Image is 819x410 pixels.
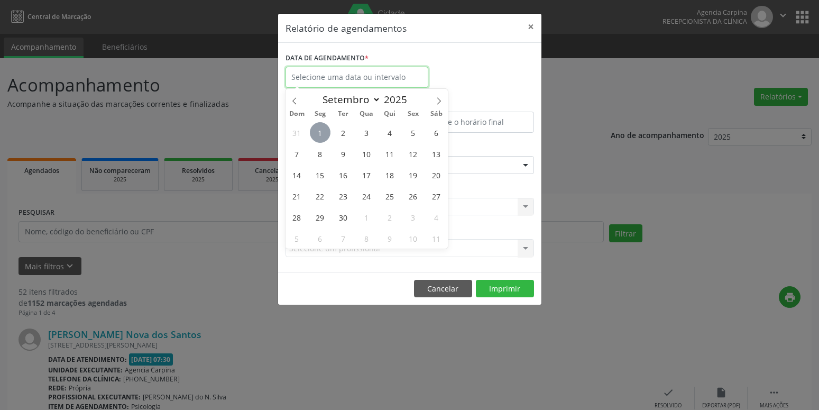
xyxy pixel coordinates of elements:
[310,143,330,164] span: Setembro 8, 2025
[308,111,332,117] span: Seg
[412,112,534,133] input: Selecione o horário final
[403,143,424,164] span: Setembro 12, 2025
[333,207,354,227] span: Setembro 30, 2025
[356,186,377,206] span: Setembro 24, 2025
[310,186,330,206] span: Setembro 22, 2025
[380,122,400,143] span: Setembro 4, 2025
[333,165,354,185] span: Setembro 16, 2025
[286,111,309,117] span: Dom
[380,143,400,164] span: Setembro 11, 2025
[425,111,448,117] span: Sáb
[287,165,307,185] span: Setembro 14, 2025
[403,207,424,227] span: Outubro 3, 2025
[310,207,330,227] span: Setembro 29, 2025
[412,95,534,112] label: ATÉ
[310,122,330,143] span: Setembro 1, 2025
[287,228,307,249] span: Outubro 5, 2025
[333,143,354,164] span: Setembro 9, 2025
[356,228,377,249] span: Outubro 8, 2025
[426,143,447,164] span: Setembro 13, 2025
[310,228,330,249] span: Outubro 6, 2025
[426,165,447,185] span: Setembro 20, 2025
[286,67,428,88] input: Selecione uma data ou intervalo
[356,122,377,143] span: Setembro 3, 2025
[333,186,354,206] span: Setembro 23, 2025
[403,228,424,249] span: Outubro 10, 2025
[426,186,447,206] span: Setembro 27, 2025
[403,165,424,185] span: Setembro 19, 2025
[287,122,307,143] span: Agosto 31, 2025
[333,122,354,143] span: Setembro 2, 2025
[380,207,400,227] span: Outubro 2, 2025
[414,280,472,298] button: Cancelar
[356,165,377,185] span: Setembro 17, 2025
[310,165,330,185] span: Setembro 15, 2025
[380,228,400,249] span: Outubro 9, 2025
[287,186,307,206] span: Setembro 21, 2025
[356,143,377,164] span: Setembro 10, 2025
[401,111,425,117] span: Sex
[426,122,447,143] span: Setembro 6, 2025
[520,14,541,40] button: Close
[403,186,424,206] span: Setembro 26, 2025
[380,186,400,206] span: Setembro 25, 2025
[287,143,307,164] span: Setembro 7, 2025
[286,50,369,67] label: DATA DE AGENDAMENTO
[378,111,401,117] span: Qui
[355,111,378,117] span: Qua
[403,122,424,143] span: Setembro 5, 2025
[476,280,534,298] button: Imprimir
[356,207,377,227] span: Outubro 1, 2025
[332,111,355,117] span: Ter
[318,92,381,107] select: Month
[381,93,416,106] input: Year
[426,207,447,227] span: Outubro 4, 2025
[286,21,407,35] h5: Relatório de agendamentos
[287,207,307,227] span: Setembro 28, 2025
[333,228,354,249] span: Outubro 7, 2025
[380,165,400,185] span: Setembro 18, 2025
[426,228,447,249] span: Outubro 11, 2025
